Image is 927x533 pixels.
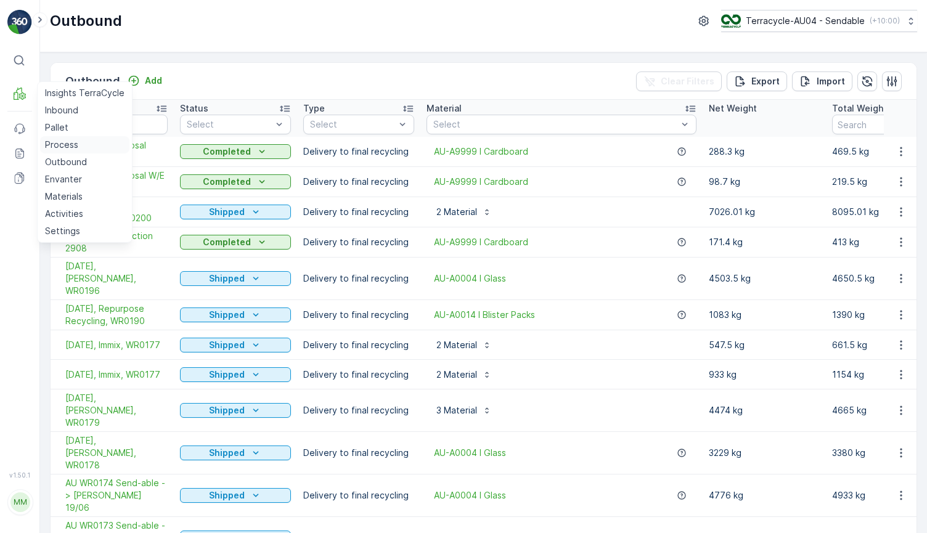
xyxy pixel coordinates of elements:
p: Delivery to final recycling [303,309,414,321]
p: Export [751,75,780,87]
button: 3 Material [427,401,499,420]
span: [DATE], Immix, WR0177 [65,339,168,351]
span: [DATE], [PERSON_NAME], WR0196 [65,260,168,297]
button: 2 Material [427,335,499,355]
p: 933 kg [709,368,820,381]
a: 09/07/2025, Immix, WR0177 [65,339,168,351]
p: Shipped [209,447,245,459]
p: 2 Material [434,339,477,351]
button: Shipped [180,338,291,352]
p: Delivery to final recycling [303,236,414,248]
p: Shipped [209,309,245,321]
button: Completed [180,144,291,159]
a: AU-A9999 I Cardboard [434,145,528,158]
p: 171.4 kg [709,236,820,248]
button: MM [7,481,32,523]
p: Total Weight [832,102,887,115]
a: AU-A0004 I Glass [434,272,506,285]
a: AU-A0014 I Blister Packs [434,309,535,321]
a: AU-A0004 I Glass [434,447,506,459]
button: Completed [180,235,291,250]
p: Shipped [209,489,245,502]
p: Shipped [209,339,245,351]
p: Delivery to final recycling [303,176,414,188]
button: Add [123,73,167,88]
p: 98.7 kg [709,176,820,188]
p: Completed [203,145,251,158]
p: Net Weight [709,102,757,115]
span: [DATE], [PERSON_NAME], WR0179 [65,392,168,429]
p: 2 Material [434,368,477,381]
p: Status [180,102,208,115]
p: ( +10:00 ) [870,16,900,26]
p: 2 Material [434,206,477,218]
p: Outbound [50,11,122,31]
p: Delivery to final recycling [303,206,414,218]
div: MM [10,492,30,512]
p: 547.5 kg [709,339,820,351]
button: Shipped [180,488,291,503]
p: Delivery to final recycling [303,404,414,417]
button: Shipped [180,307,291,322]
button: Shipped [180,403,291,418]
a: 03/07/2025, Immix, WR0177 [65,368,168,381]
a: 20/08/2025, Alex Fraser, WR0196 [65,260,168,297]
p: Shipped [209,272,245,285]
p: Terracycle-AU04 - Sendable [746,15,865,27]
p: Select [433,118,677,131]
button: Shipped [180,367,291,382]
p: 3229 kg [709,447,820,459]
p: Delivery to final recycling [303,339,414,351]
p: Delivery to final recycling [303,145,414,158]
button: Shipped [180,271,291,286]
button: 2 Material [427,202,499,222]
a: AU-A9999 I Cardboard [434,176,528,188]
p: Shipped [209,404,245,417]
p: Delivery to final recycling [303,489,414,502]
p: Select [310,118,395,131]
button: Terracycle-AU04 - Sendable(+10:00) [721,10,917,32]
p: Select [187,118,272,131]
p: Delivery to final recycling [303,368,414,381]
p: Material [427,102,462,115]
p: 288.3 kg [709,145,820,158]
button: Completed [180,174,291,189]
button: Clear Filters [636,71,722,91]
span: v 1.50.1 [7,471,32,479]
span: [DATE], [PERSON_NAME], WR0178 [65,434,168,471]
button: Shipped [180,446,291,460]
p: 1083 kg [709,309,820,321]
p: 7026.01 kg [709,206,820,218]
p: Shipped [209,368,245,381]
p: 4474 kg [709,404,820,417]
button: Shipped [180,205,291,219]
p: Completed [203,236,251,248]
p: Add [145,75,162,87]
p: Delivery to final recycling [303,272,414,285]
a: 26/06/2025, Alex Fraser, WR0179 [65,392,168,429]
button: Export [727,71,787,91]
p: Clear Filters [661,75,714,87]
span: [DATE], Repurpose Recycling, WR0190 [65,303,168,327]
a: AU-A9999 I Cardboard [434,236,528,248]
p: Shipped [209,206,245,218]
p: 3 Material [434,404,477,417]
p: Outbound [65,73,120,90]
a: 24/06/2025, Alex Fraser, WR0178 [65,434,168,471]
span: AU WR0174 Send-able -> [PERSON_NAME] 19/06 [65,477,168,514]
span: [DATE], Immix, WR0177 [65,368,168,381]
button: 2 Material [427,365,499,384]
a: 22/07/2025, Repurpose Recycling, WR0190 [65,303,168,327]
a: AU-A0004 I Glass [434,489,506,502]
p: 4503.5 kg [709,272,820,285]
p: Import [817,75,845,87]
a: AU WR0174 Send-able -> Alex Fraser 19/06 [65,477,168,514]
p: Type [303,102,325,115]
